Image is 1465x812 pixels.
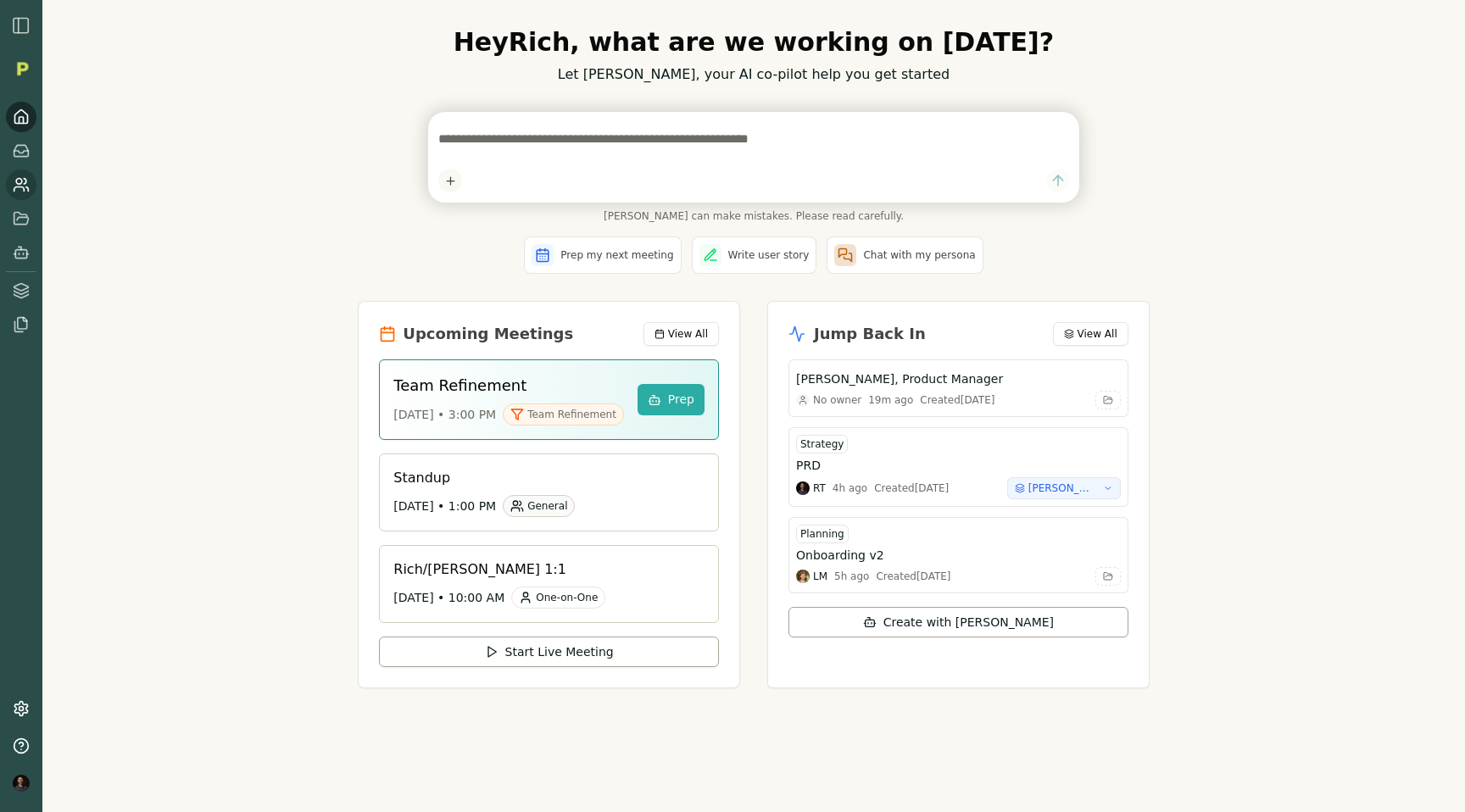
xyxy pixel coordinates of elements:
img: Luke Moderwell [796,570,810,583]
button: Help [6,731,36,761]
div: General [503,495,575,517]
button: Add content to chat [438,169,462,192]
div: Team Refinement [503,403,624,425]
img: profile [13,775,30,792]
span: Create with [PERSON_NAME] [883,614,1054,631]
a: Team Refinement[DATE] • 3:00 PMTeam RefinementPrep [379,359,719,440]
div: Strategy [796,435,848,453]
div: [DATE] • 3:00 PM [393,403,624,425]
div: 19m ago [868,393,913,407]
span: View All [668,327,708,341]
h3: Standup [393,468,691,488]
h3: Team Refinement [393,374,624,397]
h1: Hey Rich , what are we working on [DATE]? [358,27,1149,58]
span: Write user story [728,248,810,262]
button: [PERSON_NAME], Product Manager [796,370,1121,387]
span: Start Live Meeting [505,643,614,660]
img: sidebar [11,15,31,36]
p: Let [PERSON_NAME], your AI co-pilot help you get started [358,64,1149,85]
a: Rich/[PERSON_NAME] 1:1[DATE] • 10:00 AMOne-on-One [379,545,719,623]
span: RT [813,481,826,495]
a: Standup[DATE] • 1:00 PMGeneral [379,453,719,531]
div: Planning [796,525,849,543]
button: Send message [1046,170,1069,192]
span: Chat with my persona [863,248,975,262]
div: Created [DATE] [876,570,950,583]
button: Onboarding v2 [796,547,1121,564]
span: View All [1078,327,1117,341]
div: One-on-One [511,587,605,609]
button: Create with [PERSON_NAME] [788,607,1128,637]
img: Organization logo [9,56,35,81]
button: PRD [796,457,1121,474]
div: 5h ago [834,570,869,583]
button: Prep my next meeting [524,236,681,274]
h3: [PERSON_NAME], Product Manager [796,370,1003,387]
div: Created [DATE] [874,481,949,495]
button: View All [1053,322,1128,346]
h3: Onboarding v2 [796,547,884,564]
h3: Rich/[PERSON_NAME] 1:1 [393,559,691,580]
h2: Jump Back In [814,322,926,346]
button: View All [643,322,719,346]
button: Start Live Meeting [379,637,719,667]
span: LM [813,570,827,583]
h3: PRD [796,457,821,474]
span: No owner [813,393,861,407]
h2: Upcoming Meetings [403,322,573,346]
img: Rich Theil [796,481,810,495]
button: [PERSON_NAME] Multi-Chat & History [1007,477,1121,499]
span: [PERSON_NAME] Multi-Chat & History [1028,481,1096,495]
div: Created [DATE] [920,393,994,407]
div: [DATE] • 1:00 PM [393,495,691,517]
div: 4h ago [833,481,867,495]
span: [PERSON_NAME] can make mistakes. Please read carefully. [428,209,1079,223]
div: [DATE] • 10:00 AM [393,587,691,609]
span: Prep my next meeting [560,248,673,262]
button: Chat with my persona [827,236,983,274]
span: Prep [668,391,694,409]
button: Write user story [692,236,817,274]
